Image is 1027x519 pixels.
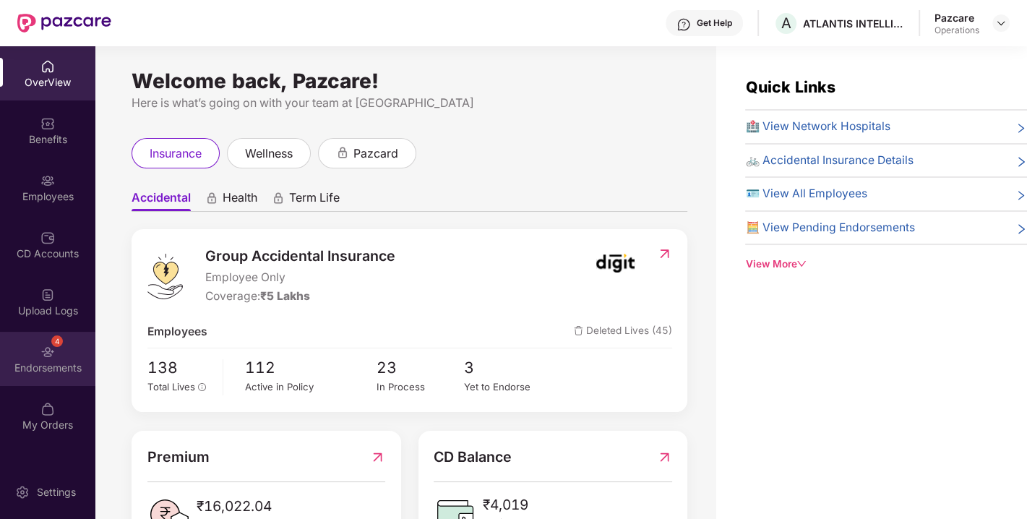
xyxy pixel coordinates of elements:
[40,345,55,359] img: svg+xml;base64,PHN2ZyBpZD0iRW5kb3JzZW1lbnRzIiB4bWxucz0iaHR0cDovL3d3dy53My5vcmcvMjAwMC9zdmciIHdpZH...
[995,17,1007,29] img: svg+xml;base64,PHN2ZyBpZD0iRHJvcGRvd24tMzJ4MzIiIHhtbG5zPSJodHRwOi8vd3d3LnczLm9yZy8yMDAwL3N2ZyIgd2...
[353,145,398,163] span: pazcard
[657,446,672,468] img: RedirectIcon
[147,446,210,468] span: Premium
[198,383,207,392] span: info-circle
[132,75,687,87] div: Welcome back, Pazcare!
[934,25,979,36] div: Operations
[150,145,202,163] span: insurance
[33,485,80,499] div: Settings
[781,14,791,32] span: A
[245,145,293,163] span: wellness
[745,77,835,96] span: Quick Links
[40,173,55,188] img: svg+xml;base64,PHN2ZyBpZD0iRW1wbG95ZWVzIiB4bWxucz0iaHR0cDovL3d3dy53My5vcmcvMjAwMC9zdmciIHdpZHRoPS...
[464,379,551,395] div: Yet to Endorse
[370,446,385,468] img: RedirectIcon
[1015,222,1027,237] span: right
[676,17,691,32] img: svg+xml;base64,PHN2ZyBpZD0iSGVscC0zMngzMiIgeG1sbnM9Imh0dHA6Ly93d3cudzMub3JnLzIwMDAvc3ZnIiB3aWR0aD...
[205,245,395,267] span: Group Accidental Insurance
[147,356,213,379] span: 138
[17,14,111,33] img: New Pazcare Logo
[40,116,55,131] img: svg+xml;base64,PHN2ZyBpZD0iQmVuZWZpdHMiIHhtbG5zPSJodHRwOi8vd3d3LnczLm9yZy8yMDAwL3N2ZyIgd2lkdGg9Ij...
[745,257,1027,272] div: View More
[377,356,464,379] span: 23
[574,326,583,335] img: deleteIcon
[377,379,464,395] div: In Process
[15,485,30,499] img: svg+xml;base64,PHN2ZyBpZD0iU2V0dGluZy0yMHgyMCIgeG1sbnM9Imh0dHA6Ly93d3cudzMub3JnLzIwMDAvc3ZnIiB3aW...
[1015,188,1027,203] span: right
[205,192,218,205] div: animation
[147,323,207,341] span: Employees
[40,59,55,74] img: svg+xml;base64,PHN2ZyBpZD0iSG9tZSIgeG1sbnM9Imh0dHA6Ly93d3cudzMub3JnLzIwMDAvc3ZnIiB3aWR0aD0iMjAiIG...
[40,288,55,302] img: svg+xml;base64,PHN2ZyBpZD0iVXBsb2FkX0xvZ3MiIGRhdGEtbmFtZT0iVXBsb2FkIExvZ3MiIHhtbG5zPSJodHRwOi8vd3...
[483,494,582,515] span: ₹4,019
[745,152,913,170] span: 🚲 Accidental Insurance Details
[745,185,867,203] span: 🪪 View All Employees
[574,323,672,341] span: Deleted Lives (45)
[796,259,807,269] span: down
[657,246,672,261] img: RedirectIcon
[464,356,551,379] span: 3
[260,289,310,303] span: ₹5 Lakhs
[1015,155,1027,170] span: right
[132,94,687,112] div: Here is what’s going on with your team at [GEOGRAPHIC_DATA]
[40,402,55,416] img: svg+xml;base64,PHN2ZyBpZD0iTXlfT3JkZXJzIiBkYXRhLW5hbWU9Ik15IE9yZGVycyIgeG1sbnM9Imh0dHA6Ly93d3cudz...
[147,254,183,299] img: logo
[803,17,904,30] div: ATLANTIS INTELLIGENCE LIMITED
[205,269,395,287] span: Employee Only
[1015,121,1027,136] span: right
[289,190,340,211] span: Term Life
[336,146,349,159] div: animation
[934,11,979,25] div: Pazcare
[272,192,285,205] div: animation
[223,190,257,211] span: Health
[147,381,195,393] span: Total Lives
[245,356,377,379] span: 112
[745,118,890,136] span: 🏥 View Network Hospitals
[132,190,191,211] span: Accidental
[245,379,377,395] div: Active in Policy
[51,335,63,347] div: 4
[588,245,643,281] img: insurerIcon
[40,231,55,245] img: svg+xml;base64,PHN2ZyBpZD0iQ0RfQWNjb3VudHMiIGRhdGEtbmFtZT0iQ0QgQWNjb3VudHMiIHhtbG5zPSJodHRwOi8vd3...
[205,288,395,306] div: Coverage:
[745,219,914,237] span: 🧮 View Pending Endorsements
[434,446,512,468] span: CD Balance
[697,17,732,29] div: Get Help
[197,495,286,517] span: ₹16,022.04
